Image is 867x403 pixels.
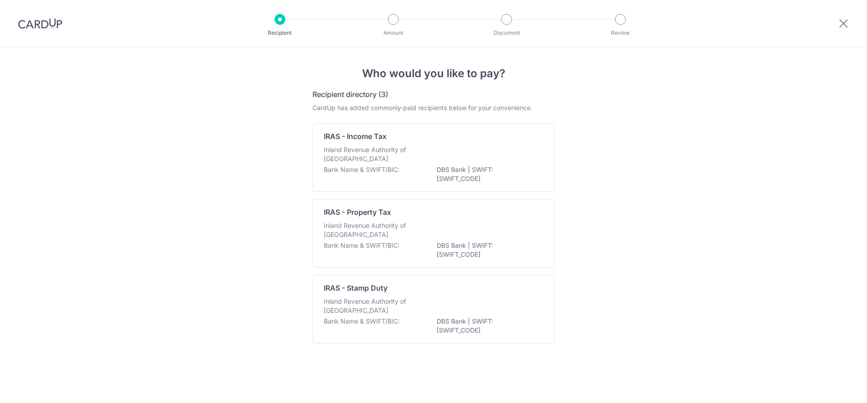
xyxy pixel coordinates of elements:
p: Recipient [247,28,313,37]
p: IRAS - Stamp Duty [324,283,387,293]
p: Inland Revenue Authority of [GEOGRAPHIC_DATA] [324,297,420,315]
p: Amount [360,28,427,37]
p: IRAS - Property Tax [324,207,391,218]
img: CardUp [18,18,62,29]
p: Document [473,28,540,37]
p: DBS Bank | SWIFT: [SWIFT_CODE] [437,165,538,183]
p: Review [587,28,654,37]
p: Inland Revenue Authority of [GEOGRAPHIC_DATA] [324,221,420,239]
p: Bank Name & SWIFT/BIC: [324,165,400,174]
p: DBS Bank | SWIFT: [SWIFT_CODE] [437,241,538,259]
div: CardUp has added commonly-paid recipients below for your convenience. [312,103,555,112]
h5: Recipient directory (3) [312,89,388,100]
p: Bank Name & SWIFT/BIC: [324,317,400,326]
p: Bank Name & SWIFT/BIC: [324,241,400,250]
iframe: Opens a widget where you can find more information [809,376,858,398]
p: DBS Bank | SWIFT: [SWIFT_CODE] [437,317,538,335]
p: IRAS - Income Tax [324,131,387,142]
p: Inland Revenue Authority of [GEOGRAPHIC_DATA] [324,145,420,163]
h4: Who would you like to pay? [312,65,555,82]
